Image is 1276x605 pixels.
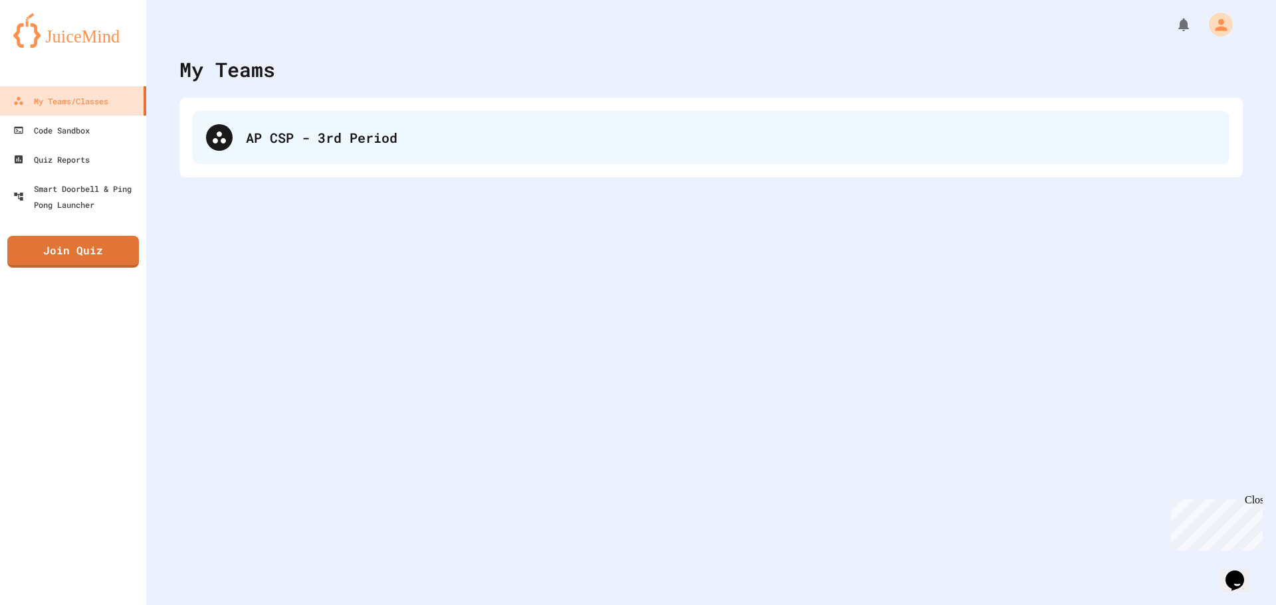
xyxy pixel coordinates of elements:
div: My Notifications [1151,13,1195,36]
div: My Account [1195,9,1236,40]
div: My Teams [179,54,275,84]
div: My Teams/Classes [13,93,108,109]
div: Chat with us now!Close [5,5,92,84]
div: AP CSP - 3rd Period [246,128,1216,147]
iframe: chat widget [1220,552,1263,592]
a: Join Quiz [7,236,139,268]
div: Code Sandbox [13,122,90,138]
div: Smart Doorbell & Ping Pong Launcher [13,181,141,213]
div: AP CSP - 3rd Period [193,111,1229,164]
iframe: chat widget [1166,494,1263,551]
div: Quiz Reports [13,151,90,167]
img: logo-orange.svg [13,13,133,48]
